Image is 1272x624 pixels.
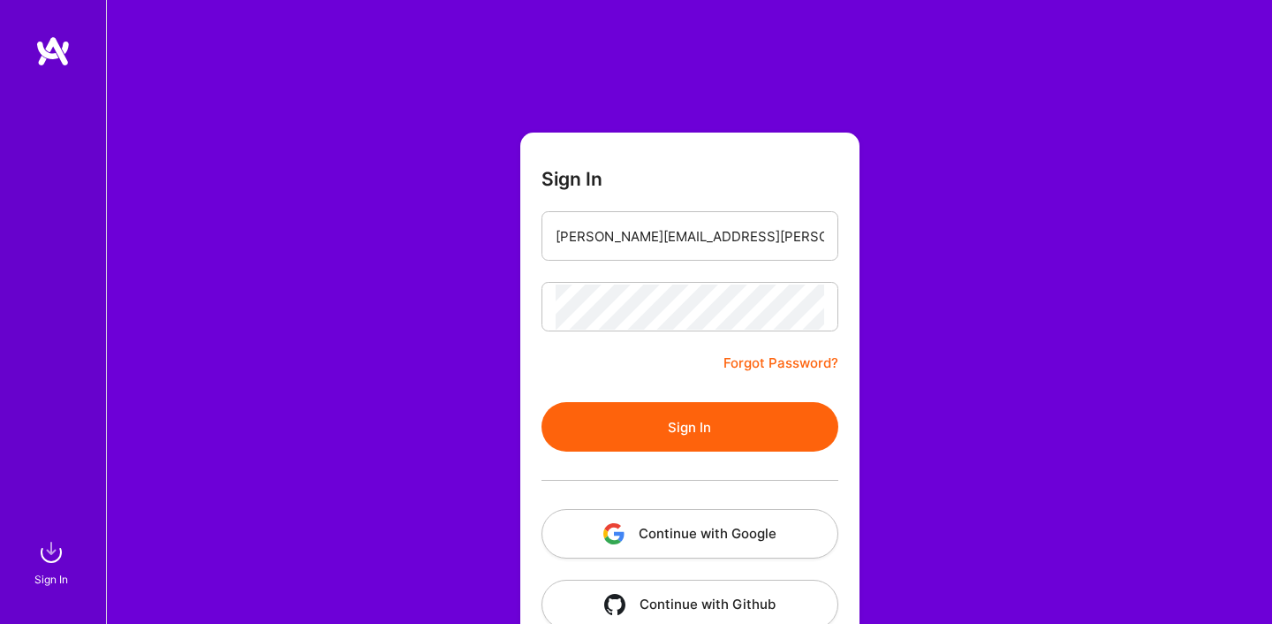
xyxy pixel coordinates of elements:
[556,214,824,259] input: Email...
[603,523,625,544] img: icon
[604,594,625,615] img: icon
[541,168,602,190] h3: Sign In
[723,353,838,374] a: Forgot Password?
[541,509,838,559] button: Continue with Google
[37,535,69,589] a: sign inSign In
[34,570,68,589] div: Sign In
[35,35,71,67] img: logo
[541,402,838,452] button: Sign In
[34,535,69,570] img: sign in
